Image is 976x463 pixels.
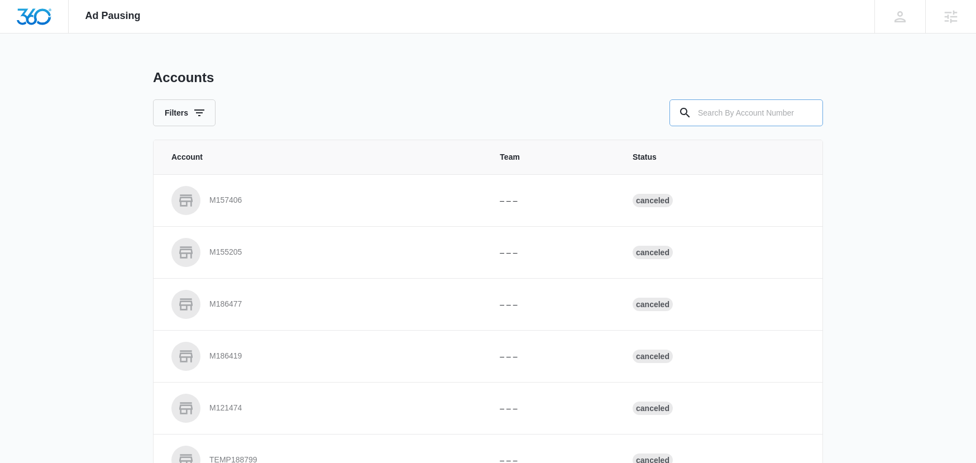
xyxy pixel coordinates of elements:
p: M121474 [209,403,242,414]
div: Canceled [633,246,673,259]
p: M186477 [209,299,242,310]
input: Search By Account Number [669,99,823,126]
div: Canceled [633,298,673,311]
a: M155205 [171,238,473,267]
p: – – – [500,403,606,414]
p: M155205 [209,247,242,258]
span: Status [633,151,805,163]
a: M121474 [171,394,473,423]
a: M186419 [171,342,473,371]
div: Canceled [633,350,673,363]
a: M157406 [171,186,473,215]
span: Team [500,151,606,163]
p: – – – [500,351,606,362]
p: – – – [500,299,606,311]
span: Ad Pausing [85,10,141,22]
p: M157406 [209,195,242,206]
span: Account [171,151,473,163]
button: Filters [153,99,216,126]
p: M186419 [209,351,242,362]
p: – – – [500,195,606,207]
h1: Accounts [153,69,214,86]
p: – – – [500,247,606,259]
div: Canceled [633,402,673,415]
a: M186477 [171,290,473,319]
div: Canceled [633,194,673,207]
